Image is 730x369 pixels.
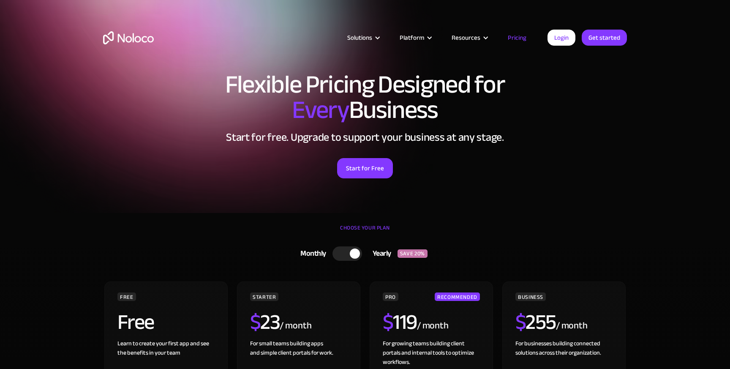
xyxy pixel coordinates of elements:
[435,292,480,301] div: RECOMMENDED
[103,72,627,123] h1: Flexible Pricing Designed for Business
[292,86,349,134] span: Every
[250,312,280,333] h2: 23
[515,302,526,342] span: $
[452,32,480,43] div: Resources
[337,32,389,43] div: Solutions
[250,292,278,301] div: STARTER
[290,247,332,260] div: Monthly
[383,302,393,342] span: $
[117,292,136,301] div: FREE
[398,249,428,258] div: SAVE 20%
[515,292,546,301] div: BUSINESS
[347,32,372,43] div: Solutions
[400,32,424,43] div: Platform
[383,312,417,333] h2: 119
[556,319,588,333] div: / month
[362,247,398,260] div: Yearly
[337,158,393,178] a: Start for Free
[441,32,497,43] div: Resources
[250,302,261,342] span: $
[103,31,154,44] a: home
[515,312,556,333] h2: 255
[103,131,627,144] h2: Start for free. Upgrade to support your business at any stage.
[103,221,627,243] div: CHOOSE YOUR PLAN
[280,319,311,333] div: / month
[383,292,398,301] div: PRO
[417,319,449,333] div: / month
[497,32,537,43] a: Pricing
[547,30,575,46] a: Login
[117,312,154,333] h2: Free
[389,32,441,43] div: Platform
[582,30,627,46] a: Get started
